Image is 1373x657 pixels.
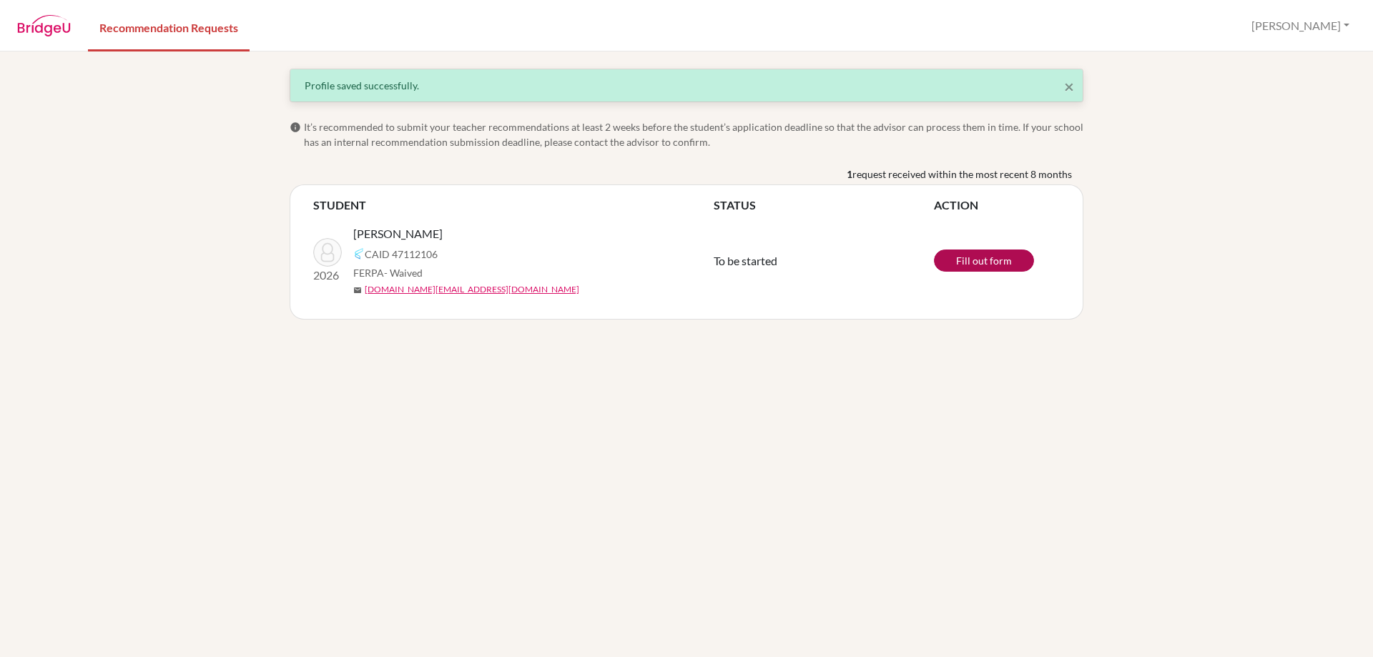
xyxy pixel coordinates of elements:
[304,119,1083,149] span: It’s recommended to submit your teacher recommendations at least 2 weeks before the student’s app...
[353,225,443,242] span: [PERSON_NAME]
[714,254,777,267] span: To be started
[313,238,342,267] img: Wang, Xuanya
[1064,76,1074,97] span: ×
[353,286,362,295] span: mail
[313,267,342,284] p: 2026
[353,265,423,280] span: FERPA
[290,122,301,133] span: info
[1064,78,1074,95] button: Close
[17,15,71,36] img: BridgeU logo
[365,283,579,296] a: [DOMAIN_NAME][EMAIL_ADDRESS][DOMAIN_NAME]
[714,197,934,214] th: STATUS
[305,78,1068,93] div: Profile saved successfully.
[313,197,714,214] th: STUDENT
[384,267,423,279] span: - Waived
[365,247,438,262] span: CAID 47112106
[1245,12,1356,39] button: [PERSON_NAME]
[88,2,250,51] a: Recommendation Requests
[847,167,852,182] b: 1
[353,248,365,260] img: Common App logo
[852,167,1072,182] span: request received within the most recent 8 months
[934,250,1034,272] a: Fill out form
[934,197,1060,214] th: ACTION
